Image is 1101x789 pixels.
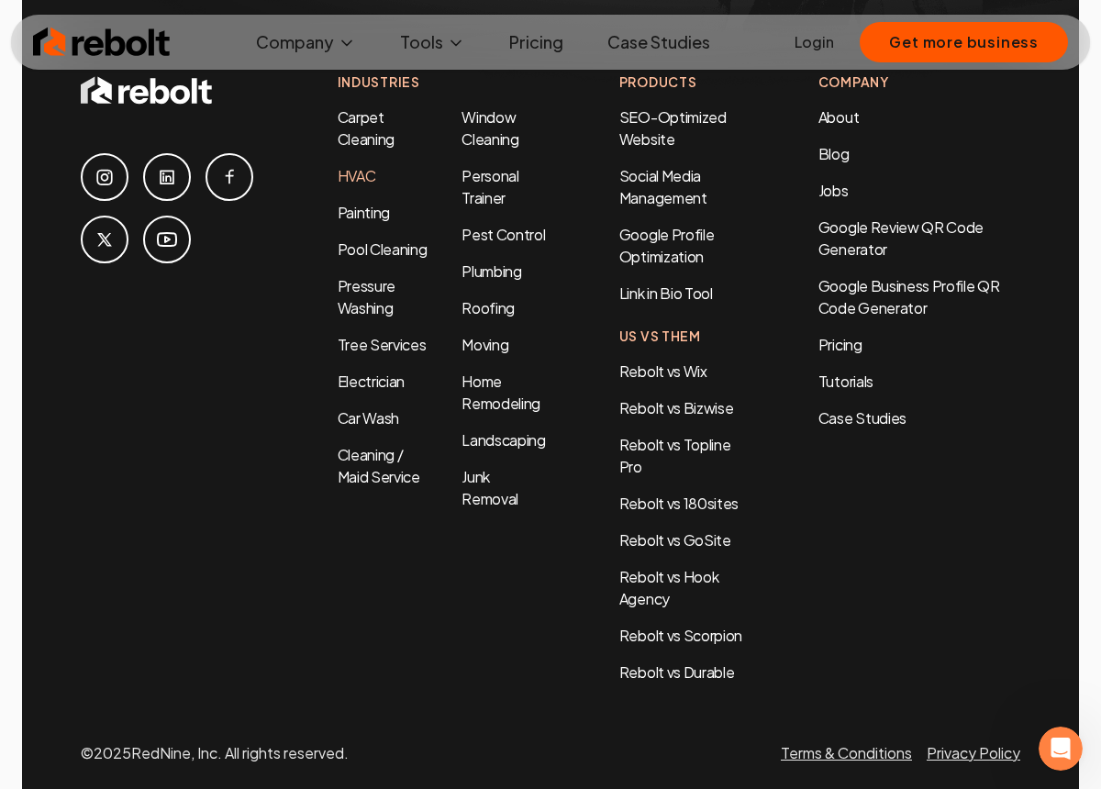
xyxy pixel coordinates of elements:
a: Rebolt vs Durable [619,662,735,682]
a: SEO-Optimized Website [619,107,727,149]
a: Pricing [818,334,1020,356]
a: Tutorials [818,371,1020,393]
a: Home Remodeling [462,372,540,413]
a: About [818,107,859,127]
h4: Industries [338,72,546,92]
a: Jobs [818,181,849,200]
iframe: Intercom live chat [1039,727,1083,771]
a: Rebolt vs GoSite [619,530,731,550]
a: Rebolt vs Scorpion [619,626,742,645]
a: Window Cleaning [462,107,518,149]
a: Plumbing [462,261,521,281]
a: Privacy Policy [927,743,1020,762]
a: Moving [462,335,508,354]
a: Carpet Cleaning [338,107,395,149]
a: Rebolt vs Wix [619,361,707,381]
a: Case Studies [818,407,1020,429]
a: Case Studies [593,24,725,61]
a: Link in Bio Tool [619,283,713,303]
a: Social Media Management [619,166,707,207]
a: Pressure Washing [338,276,395,317]
a: Pricing [495,24,578,61]
h4: Us Vs Them [619,327,745,346]
a: Car Wash [338,408,399,428]
a: Rebolt vs Hook Agency [619,567,719,608]
a: Tree Services [338,335,427,354]
a: Pool Cleaning [338,239,428,259]
a: Landscaping [462,430,545,450]
a: Rebolt vs Bizwise [619,398,734,417]
button: Company [241,24,371,61]
a: Roofing [462,298,515,317]
a: Pest Control [462,225,545,244]
a: HVAC [338,166,376,185]
a: Personal Trainer [462,166,518,207]
a: Blog [818,144,850,163]
h4: Products [619,72,745,92]
a: Painting [338,203,390,222]
a: Google Profile Optimization [619,225,715,266]
a: Junk Removal [462,467,518,508]
button: Tools [385,24,480,61]
img: Rebolt Logo [33,24,171,61]
a: Terms & Conditions [781,743,912,762]
a: Rebolt vs Topline Pro [619,435,731,476]
a: Google Business Profile QR Code Generator [818,276,1000,317]
a: Login [795,31,834,53]
button: Get more business [860,22,1068,62]
a: Google Review QR Code Generator [818,217,984,259]
a: Rebolt vs 180sites [619,494,739,513]
p: © 2025 RedNine, Inc. All rights reserved. [81,742,349,764]
h4: Company [818,72,1020,92]
a: Electrician [338,372,405,391]
a: Cleaning / Maid Service [338,445,420,486]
